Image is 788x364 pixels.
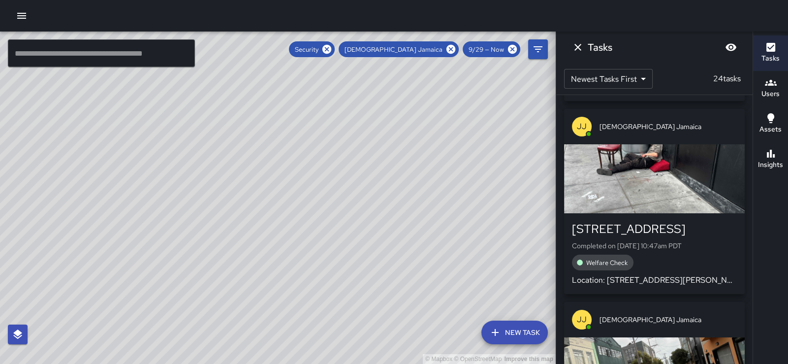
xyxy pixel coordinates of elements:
[564,69,653,89] div: Newest Tasks First
[339,45,448,54] span: [DEMOGRAPHIC_DATA] Jamaica
[572,221,737,237] div: [STREET_ADDRESS]
[753,106,788,142] button: Assets
[758,160,783,170] h6: Insights
[721,37,741,57] button: Blur
[572,274,737,286] p: Location: [STREET_ADDRESS][PERSON_NAME] Performed welfare check on [DEMOGRAPHIC_DATA] adult [DEMO...
[709,73,745,85] p: 24 tasks
[568,37,588,57] button: Dismiss
[753,71,788,106] button: Users
[580,259,633,267] span: Welfare Check
[339,41,459,57] div: [DEMOGRAPHIC_DATA] Jamaica
[599,315,737,325] span: [DEMOGRAPHIC_DATA] Jamaica
[753,35,788,71] button: Tasks
[577,314,587,326] p: JJ
[289,41,335,57] div: Security
[463,41,520,57] div: 9/29 — Now
[577,121,587,132] p: JJ
[761,53,780,64] h6: Tasks
[564,109,745,294] button: JJ[DEMOGRAPHIC_DATA] Jamaica[STREET_ADDRESS]Completed on [DATE] 10:47am PDTWelfare CheckLocation:...
[599,122,737,132] span: [DEMOGRAPHIC_DATA] Jamaica
[759,124,782,135] h6: Assets
[572,241,737,251] p: Completed on [DATE] 10:47am PDT
[463,45,510,54] span: 9/29 — Now
[761,89,780,99] h6: Users
[528,39,548,59] button: Filters
[481,321,548,344] button: New Task
[753,142,788,177] button: Insights
[289,45,324,54] span: Security
[588,39,612,55] h6: Tasks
